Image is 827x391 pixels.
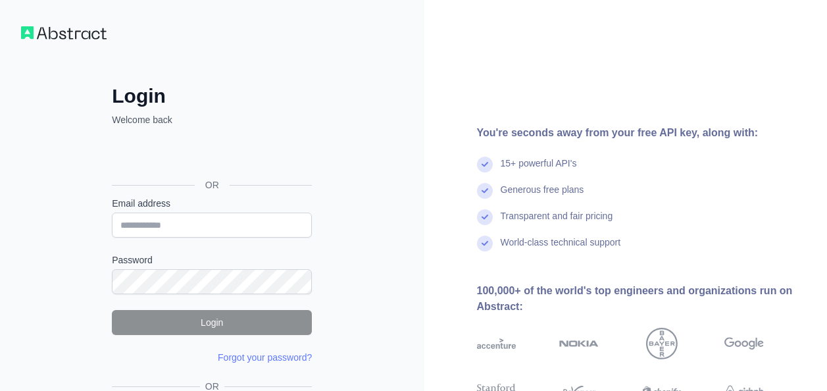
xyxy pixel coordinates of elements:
[559,328,599,359] img: nokia
[501,183,584,209] div: Generous free plans
[477,236,493,251] img: check mark
[501,157,577,183] div: 15+ powerful API's
[477,183,493,199] img: check mark
[112,253,312,267] label: Password
[218,352,312,363] a: Forgot your password?
[105,141,316,170] iframe: Sign in with Google Button
[477,209,493,225] img: check mark
[112,310,312,335] button: Login
[501,236,621,262] div: World-class technical support
[477,283,807,315] div: 100,000+ of the world's top engineers and organizations run on Abstract:
[21,26,107,39] img: Workflow
[724,328,764,359] img: google
[646,328,678,359] img: bayer
[477,125,807,141] div: You're seconds away from your free API key, along with:
[195,178,230,192] span: OR
[112,197,312,210] label: Email address
[112,84,312,108] h2: Login
[501,209,613,236] div: Transparent and fair pricing
[112,113,312,126] p: Welcome back
[477,157,493,172] img: check mark
[477,328,516,359] img: accenture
